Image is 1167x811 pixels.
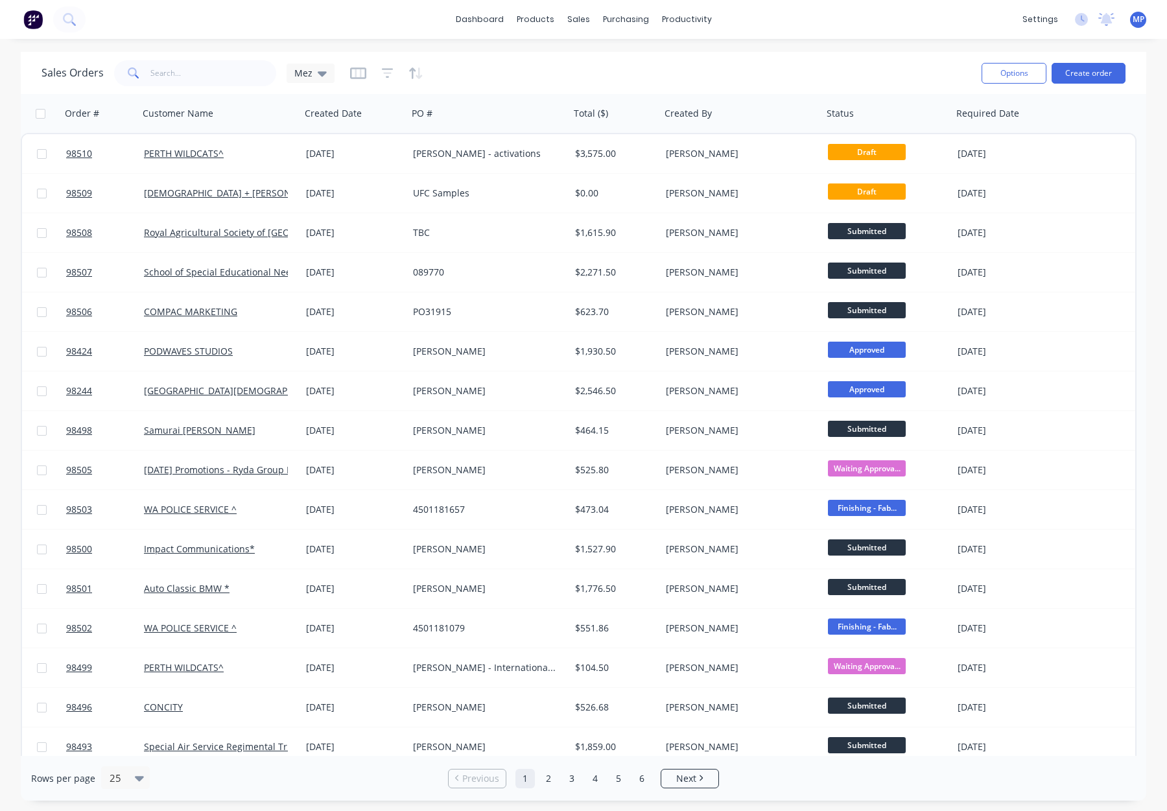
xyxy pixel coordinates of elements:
div: [DATE] [958,464,1061,476]
div: $1,776.50 [575,582,652,595]
div: [PERSON_NAME] [666,345,810,358]
a: 98424 [66,332,144,371]
div: [PERSON_NAME] [666,740,810,753]
span: 98508 [66,226,92,239]
div: 4501181657 [413,503,557,516]
a: 98508 [66,213,144,252]
span: 98244 [66,384,92,397]
a: 98500 [66,530,144,569]
div: products [510,10,561,29]
a: Auto Classic BMW * [144,582,230,594]
div: [DATE] [306,622,403,635]
span: Submitted [828,539,906,556]
div: [DATE] [306,503,403,516]
div: $1,930.50 [575,345,652,358]
div: PO # [412,107,432,120]
a: 98505 [66,451,144,489]
span: 98493 [66,740,92,753]
div: [DATE] [958,305,1061,318]
span: Submitted [828,698,906,714]
div: [PERSON_NAME] [666,701,810,714]
div: [PERSON_NAME] [666,424,810,437]
span: MP [1133,14,1144,25]
a: [DEMOGRAPHIC_DATA] + [PERSON_NAME] ^ [144,187,333,199]
div: [DATE] [958,740,1061,753]
a: Impact Communications* [144,543,255,555]
span: 98498 [66,424,92,437]
a: PERTH WILDCATS^ [144,661,224,674]
span: Submitted [828,223,906,239]
a: Special Air Service Regimental Trust Fund [144,740,325,753]
a: 98244 [66,371,144,410]
div: [DATE] [306,384,403,397]
a: 98502 [66,609,144,648]
span: 98501 [66,582,92,595]
div: [DATE] [306,226,403,239]
span: 98509 [66,187,92,200]
div: [PERSON_NAME] [413,582,557,595]
a: Page 6 [632,769,652,788]
div: [DATE] [958,384,1061,397]
span: 98500 [66,543,92,556]
span: 98507 [66,266,92,279]
a: 98501 [66,569,144,608]
div: [PERSON_NAME] [413,543,557,556]
a: Samurai [PERSON_NAME] [144,424,255,436]
a: 98499 [66,648,144,687]
a: 98510 [66,134,144,173]
img: Factory [23,10,43,29]
div: [PERSON_NAME] [666,147,810,160]
span: 98502 [66,622,92,635]
div: [DATE] [958,226,1061,239]
div: [DATE] [306,345,403,358]
span: Submitted [828,737,906,753]
div: purchasing [596,10,655,29]
a: 98496 [66,688,144,727]
div: $0.00 [575,187,652,200]
div: TBC [413,226,557,239]
div: [PERSON_NAME] - activations [413,147,557,160]
div: Created By [665,107,712,120]
div: $526.68 [575,701,652,714]
div: [DATE] [306,187,403,200]
div: [DATE] [958,424,1061,437]
div: [PERSON_NAME] [413,424,557,437]
div: [DATE] [958,622,1061,635]
ul: Pagination [443,769,724,788]
a: [DATE] Promotions - Ryda Group Pty Ltd * [144,464,324,476]
a: 98507 [66,253,144,292]
span: 98510 [66,147,92,160]
span: Approved [828,381,906,397]
div: [DATE] [306,582,403,595]
div: [PERSON_NAME] [413,701,557,714]
a: CONCITY [144,701,183,713]
span: 98505 [66,464,92,476]
div: Status [827,107,854,120]
span: 98499 [66,661,92,674]
div: [DATE] [958,543,1061,556]
div: [DATE] [958,345,1061,358]
button: Options [982,63,1046,84]
div: productivity [655,10,718,29]
span: Submitted [828,263,906,279]
div: PO31915 [413,305,557,318]
div: [PERSON_NAME] [666,226,810,239]
div: [PERSON_NAME] [666,464,810,476]
div: $2,271.50 [575,266,652,279]
div: [DATE] [306,266,403,279]
a: Page 5 [609,769,628,788]
span: 98503 [66,503,92,516]
div: [PERSON_NAME] [413,464,557,476]
span: Finishing - Fab... [828,500,906,516]
span: 98424 [66,345,92,358]
div: [DATE] [306,740,403,753]
a: [GEOGRAPHIC_DATA][DEMOGRAPHIC_DATA] [144,384,331,397]
button: Create order [1052,63,1126,84]
a: Page 2 [539,769,558,788]
div: 089770 [413,266,557,279]
span: Waiting Approva... [828,658,906,674]
a: 98503 [66,490,144,529]
div: [DATE] [306,543,403,556]
span: Finishing - Fab... [828,618,906,635]
div: Created Date [305,107,362,120]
